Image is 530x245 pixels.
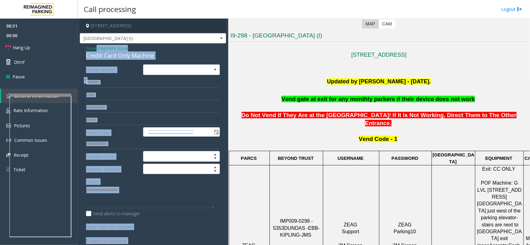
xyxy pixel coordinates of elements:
[86,238,220,244] h4: Steps to Resolve
[344,222,357,227] span: ZEAG
[80,33,197,43] span: [GEOGRAPHIC_DATA] (I)
[84,221,142,230] label: Vend Gate Not Allowed
[84,164,142,174] label: Amount Needed:
[359,136,397,142] span: Vend Code - 1
[84,151,142,162] label: Machine Price:
[501,6,522,12] a: Logout
[242,112,517,126] span: Do Not Vend If They Are at the [GEOGRAPHIC_DATA]! If It Is Not Working, Direct Them to The Other ...
[351,52,407,58] a: [STREET_ADDRESS]
[394,229,416,234] span: Parking10
[278,156,314,161] span: BEYOND TRUST
[14,93,59,99] span: General Information
[284,225,308,231] span: DUNDAS -
[6,94,11,98] img: 'icon'
[6,167,10,173] img: 'icon'
[84,127,142,137] label: Ticket Date:
[6,153,11,157] img: 'icon'
[211,164,220,169] span: Increase value
[6,108,10,113] img: 'icon'
[81,2,139,17] h3: Call processing
[398,222,412,227] span: ZEAG
[86,210,140,217] label: Send alerts to manager
[230,32,528,42] h3: I9-298 - [GEOGRAPHIC_DATA] (I)
[482,166,515,172] span: Exit: CC ONLY
[13,44,30,51] span: Hang Up
[241,156,257,161] span: PARCS
[337,156,364,161] span: USERNAME
[213,128,220,136] span: Toggle popup
[80,19,226,33] h4: [STREET_ADDRESS]
[273,218,315,230] span: IMP009-0298 - 5353
[378,20,396,28] label: CAM
[211,169,220,174] span: Decrease value
[282,96,475,102] span: Vend gate at exit for any monthly parkers if their device does not work
[6,138,11,143] img: 'icon'
[433,152,474,164] span: [GEOGRAPHIC_DATA]
[14,59,25,65] span: Dtmf
[98,45,128,51] span: Payment Issue
[1,89,78,103] a: General Information
[392,156,418,161] span: PASSWORD
[362,20,379,28] label: Map
[12,73,25,80] span: Pause
[327,78,431,85] font: Updated by [PERSON_NAME] - [DATE].
[211,156,220,161] span: Decrease value
[517,6,522,12] img: logout
[86,51,220,60] div: Credit Card Only Machine
[485,156,512,161] span: EQUIPMENT
[86,176,99,185] label: Notes:
[97,45,128,51] span: -
[342,229,359,234] span: Support
[86,45,97,51] span: Issue
[84,64,142,75] label: Honor Notice?:
[6,124,11,128] img: 'icon'
[211,151,220,156] span: Increase value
